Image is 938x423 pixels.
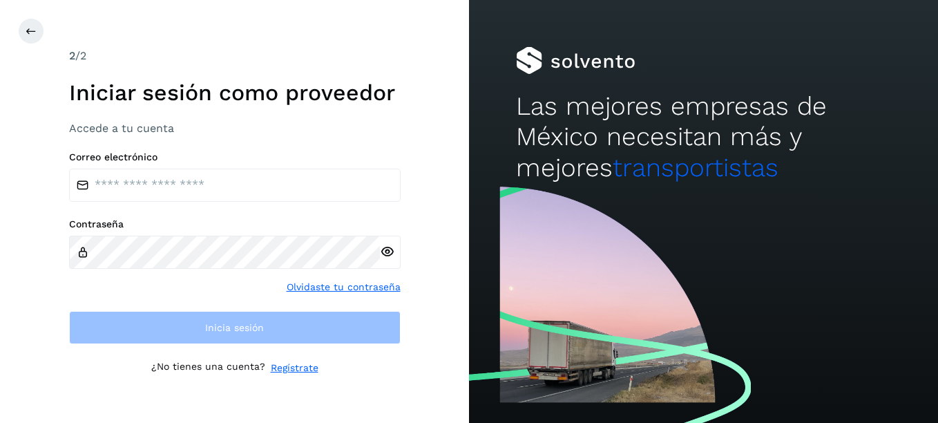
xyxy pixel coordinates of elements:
[69,151,401,163] label: Correo electrónico
[69,311,401,344] button: Inicia sesión
[69,122,401,135] h3: Accede a tu cuenta
[516,91,891,183] h2: Las mejores empresas de México necesitan más y mejores
[69,48,401,64] div: /2
[613,153,778,182] span: transportistas
[69,218,401,230] label: Contraseña
[287,280,401,294] a: Olvidaste tu contraseña
[205,323,264,332] span: Inicia sesión
[271,361,318,375] a: Regístrate
[151,361,265,375] p: ¿No tienes una cuenta?
[69,49,75,62] span: 2
[69,79,401,106] h1: Iniciar sesión como proveedor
